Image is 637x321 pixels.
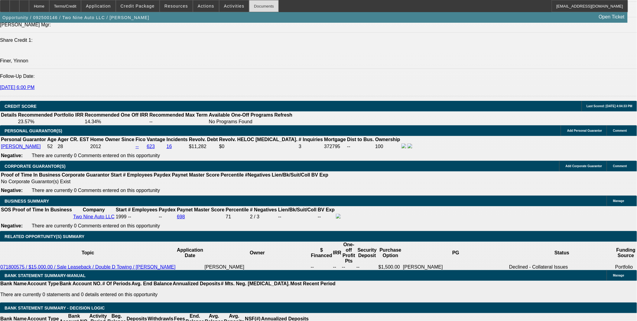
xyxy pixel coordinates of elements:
[378,242,403,264] th: Purchase Option
[204,242,310,264] th: Owner
[193,0,219,12] button: Actions
[245,172,271,177] b: #Negatives
[613,274,624,277] span: Manage
[5,199,49,204] span: BUSINESS SUMMARY
[613,164,627,168] span: Comment
[566,164,602,168] span: Add Corporate Guarantor
[18,112,84,118] th: Recommended Portfolio IRR
[147,137,165,142] b: Vantage
[1,207,11,213] th: SOS
[5,306,105,310] span: Bank Statement Summary - Decision Logic
[403,242,509,264] th: PG
[219,0,249,12] button: Activities
[311,172,328,177] b: BV Exp
[47,137,56,142] b: Age
[123,172,153,177] b: # Employees
[209,119,274,125] td: No Programs Found
[1,112,17,118] th: Details
[131,281,173,287] th: Avg. End Balance
[209,112,274,118] th: Available One-Off Programs
[135,137,145,142] b: Fico
[32,188,160,193] span: There are currently 0 Comments entered on this opportunity
[408,144,412,148] img: linkedin-icon.png
[116,0,159,12] button: Credit Package
[221,281,290,287] th: # Mts. Neg. [MEDICAL_DATA].
[375,143,401,150] td: 100
[73,214,115,219] a: Two Nine Auto LLC
[5,128,62,133] span: PERSONAL GUARANTOR(S)
[115,213,127,220] td: 1999
[298,143,323,150] td: 3
[318,207,335,212] b: BV Exp
[172,281,220,287] th: Annualized Deposits
[324,143,346,150] td: 372795
[128,214,131,219] span: --
[84,112,148,118] th: Recommended One Off IRR
[613,129,627,132] span: Comment
[375,137,400,142] b: Ownership
[324,137,346,142] b: Mortgage
[278,207,317,212] b: Lien/Bk/Suit/Coll
[290,281,336,287] th: Most Recent Period
[1,223,23,228] b: Negative:
[172,172,219,177] b: Paynet Master Score
[250,207,277,212] b: # Negatives
[62,172,109,177] b: Corporate Guarantor
[189,143,218,150] td: $11,282
[1,172,61,178] th: Proof of Time In Business
[86,4,111,8] span: Application
[90,137,135,142] b: Home Owner Since
[83,207,105,212] b: Company
[121,4,155,8] span: Credit Package
[167,137,188,142] b: Incidents
[615,264,637,270] td: Portfolio
[154,172,171,177] b: Paydex
[310,242,333,264] th: $ Financed
[333,264,342,270] td: --
[342,264,356,270] td: --
[567,129,602,132] span: Add Personal Guarantor
[219,143,298,150] td: $0
[509,264,615,270] td: Declined - Collateral Issues
[310,264,333,270] td: --
[58,137,89,142] b: Ager CR. EST
[0,264,176,270] a: 071800575 / $15,000.00 / Sale Leaseback / Double D Towing / [PERSON_NAME]
[158,213,176,220] td: --
[226,207,249,212] b: Percentile
[204,264,310,270] td: [PERSON_NAME]
[224,4,245,8] span: Activities
[2,15,149,20] span: Opportunity / 092500146 / Two Nine Auto LLC / [PERSON_NAME]
[596,12,627,22] a: Open Ticket
[84,119,148,125] td: 14.34%
[615,242,637,264] th: Funding Source
[226,214,249,220] div: 71
[47,143,57,150] td: 52
[27,281,59,287] th: Account Type
[333,242,342,264] th: IRR
[356,264,378,270] td: --
[1,188,23,193] b: Negative:
[219,137,298,142] b: Revolv. HELOC [MEDICAL_DATA].
[59,281,102,287] th: Bank Account NO.
[5,234,84,239] span: RELATED OPPORTUNITY(S) SUMMARY
[278,213,317,220] td: --
[147,144,155,149] a: 623
[274,112,293,118] th: Refresh
[160,0,193,12] button: Resources
[116,207,127,212] b: Start
[198,4,214,8] span: Actions
[149,112,208,118] th: Recommended Max Term
[0,292,336,297] p: There are currently 0 statements and 0 details entered on this opportunity
[1,137,46,142] b: Personal Guarantor
[342,242,356,264] th: One-off Profit Pts
[378,264,403,270] td: $1,500.00
[1,153,23,158] b: Negative:
[336,214,341,219] img: facebook-icon.png
[587,104,632,108] span: Last Scored: [DATE] 4:04:33 PM
[164,4,188,8] span: Resources
[102,281,131,287] th: # Of Periods
[250,214,277,220] div: 2 / 3
[128,207,158,212] b: # Employees
[167,144,172,149] a: 16
[403,264,509,270] td: [PERSON_NAME]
